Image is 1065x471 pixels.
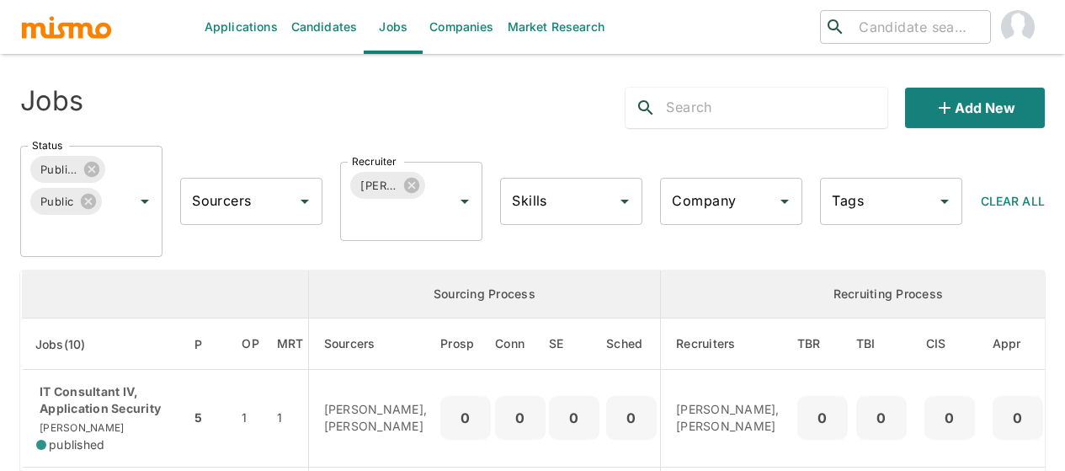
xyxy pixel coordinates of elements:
img: Maia Reyes [1001,10,1035,44]
span: Public [30,192,84,211]
button: Open [133,190,157,213]
p: 0 [999,406,1036,430]
button: Open [933,190,956,213]
h4: Jobs [20,84,83,118]
span: Jobs(10) [35,335,108,355]
button: Open [613,190,636,213]
span: Clear All [981,194,1045,208]
p: [PERSON_NAME], [PERSON_NAME] [676,401,780,435]
p: 0 [931,406,968,430]
th: Market Research Total [273,318,308,370]
th: Approved [988,318,1047,370]
input: Candidate search [852,15,983,39]
span: published [49,436,104,453]
p: 0 [447,406,484,430]
th: Client Interview Scheduled [911,318,988,370]
span: [PERSON_NAME] [36,421,124,434]
button: Open [453,190,477,213]
div: Public [30,188,102,215]
label: Recruiter [352,154,397,169]
img: logo [20,14,113,40]
th: Sourcing Process [308,270,661,318]
th: To Be Reviewed [793,318,852,370]
p: 0 [613,406,650,430]
th: Prospects [440,318,495,370]
div: [PERSON_NAME] [350,172,425,199]
span: P [194,335,224,355]
p: 0 [502,406,539,430]
button: Open [293,190,317,213]
td: 1 [273,370,308,468]
p: 0 [804,406,841,430]
th: Open Positions [228,318,273,370]
th: Connections [495,318,546,370]
th: Recruiters [661,318,793,370]
button: Open [773,190,796,213]
th: Priority [190,318,228,370]
th: Sourcers [308,318,440,370]
th: Sent Emails [546,318,603,370]
input: Search [666,94,887,121]
p: [PERSON_NAME], [PERSON_NAME] [324,401,428,435]
button: Add new [905,88,1045,128]
span: Published [30,160,88,179]
span: [PERSON_NAME] [350,176,407,195]
p: 0 [863,406,900,430]
td: 1 [228,370,273,468]
th: To Be Interviewed [852,318,911,370]
label: Status [32,138,62,153]
th: Sched [603,318,661,370]
p: IT Consultant IV, Application Security [36,383,177,417]
td: 5 [190,370,228,468]
p: 0 [556,406,593,430]
div: Published [30,156,105,183]
button: search [626,88,666,128]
